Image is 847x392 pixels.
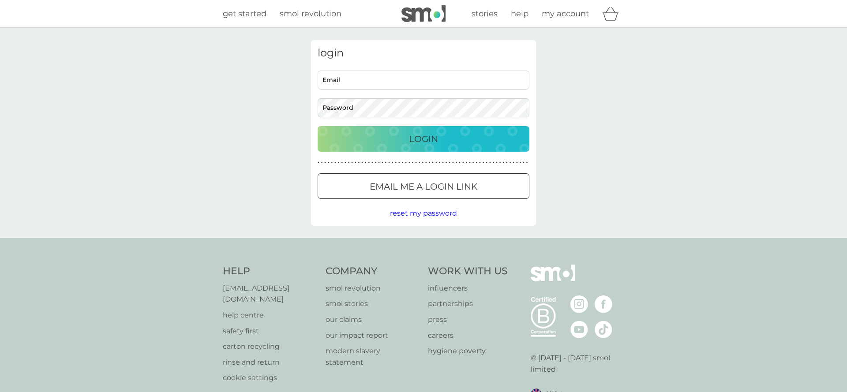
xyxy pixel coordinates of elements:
a: safety first [223,325,317,337]
h4: Help [223,265,317,278]
p: Email me a login link [370,179,477,194]
p: ● [324,161,326,165]
p: ● [479,161,481,165]
p: ● [361,161,363,165]
p: ● [469,161,471,165]
p: ● [405,161,407,165]
p: ● [375,161,377,165]
span: smol revolution [280,9,341,19]
a: get started [223,7,266,20]
img: smol [401,5,446,22]
a: careers [428,330,508,341]
p: ● [439,161,441,165]
p: ● [388,161,390,165]
p: ● [348,161,350,165]
p: carton recycling [223,341,317,352]
p: ● [395,161,397,165]
p: ● [341,161,343,165]
span: help [511,9,528,19]
p: ● [510,161,511,165]
span: my account [542,9,589,19]
img: visit the smol Youtube page [570,321,588,338]
p: ● [338,161,340,165]
p: ● [526,161,528,165]
p: ● [422,161,423,165]
a: rinse and return [223,357,317,368]
p: ● [365,161,367,165]
h4: Work With Us [428,265,508,278]
p: ● [493,161,495,165]
p: ● [442,161,444,165]
a: smol stories [326,298,420,310]
p: ● [328,161,330,165]
p: ● [358,161,360,165]
a: our impact report [326,330,420,341]
p: ● [462,161,464,165]
a: help centre [223,310,317,321]
button: Email me a login link [318,173,529,199]
p: ● [355,161,356,165]
h3: login [318,47,529,60]
p: © [DATE] - [DATE] smol limited [531,352,625,375]
button: Login [318,126,529,152]
a: partnerships [428,298,508,310]
a: cookie settings [223,372,317,384]
a: smol revolution [280,7,341,20]
a: help [511,7,528,20]
p: influencers [428,283,508,294]
p: ● [415,161,417,165]
p: ● [502,161,504,165]
a: smol revolution [326,283,420,294]
p: ● [331,161,333,165]
h4: Company [326,265,420,278]
span: get started [223,9,266,19]
img: visit the smol Facebook page [595,295,612,313]
p: ● [516,161,518,165]
p: ● [513,161,514,165]
a: our claims [326,314,420,325]
p: ● [382,161,383,165]
div: basket [602,5,624,22]
p: ● [385,161,387,165]
p: ● [489,161,491,165]
p: ● [483,161,484,165]
p: ● [496,161,498,165]
p: ● [378,161,380,165]
img: visit the smol Instagram page [570,295,588,313]
p: ● [425,161,427,165]
a: hygiene poverty [428,345,508,357]
a: modern slavery statement [326,345,420,368]
img: smol [531,265,575,295]
p: ● [466,161,468,165]
a: my account [542,7,589,20]
p: ● [429,161,431,165]
p: ● [398,161,400,165]
p: ● [456,161,457,165]
span: reset my password [390,209,457,217]
p: ● [506,161,508,165]
p: ● [345,161,346,165]
p: ● [334,161,336,165]
a: press [428,314,508,325]
p: [EMAIL_ADDRESS][DOMAIN_NAME] [223,283,317,305]
p: ● [412,161,414,165]
p: ● [459,161,461,165]
p: ● [523,161,525,165]
p: ● [371,161,373,165]
span: stories [472,9,498,19]
p: ● [452,161,454,165]
p: ● [499,161,501,165]
p: ● [318,161,319,165]
p: ● [321,161,323,165]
